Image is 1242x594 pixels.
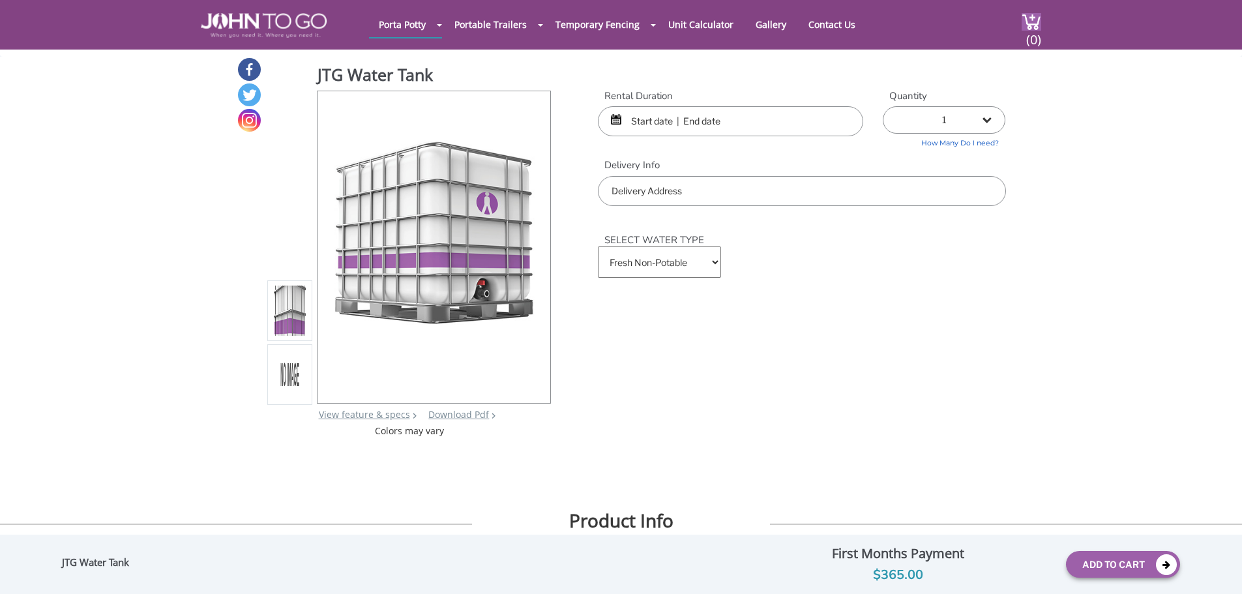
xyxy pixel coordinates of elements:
[238,58,261,81] a: Facebook
[1022,13,1041,31] img: cart a
[413,413,417,419] img: right arrow icon
[740,565,1056,586] div: $365.00
[598,219,1005,247] h3: SELECT WATER TYPE
[327,91,541,398] img: Product
[445,12,537,37] a: Portable Trailers
[598,89,863,103] label: Rental Duration
[1066,551,1180,578] button: Add To Cart
[319,408,410,421] a: View feature & specs
[598,176,1005,206] input: Delivery Address
[62,556,136,573] div: JTG Water Tank
[598,158,1005,172] label: Delivery Info
[546,12,649,37] a: Temporary Fencing
[492,413,495,419] img: chevron.png
[428,408,489,421] a: Download Pdf
[746,12,796,37] a: Gallery
[273,157,308,464] img: Product
[318,63,552,89] h1: JTG Water Tank
[369,12,436,37] a: Porta Potty
[598,106,863,136] input: Start date | End date
[273,221,308,528] img: svg+xml;base64,PHN2ZyB4bWxucz0iaHR0cDovL3d3dy53My5vcmcvMjAwMC9zdmciIHdpZHRoPSIxNTAiIGhlaWdodD0iMT...
[238,83,261,106] a: Twitter
[740,542,1056,565] div: First Months Payment
[201,13,327,38] img: JOHN to go
[1026,20,1041,48] span: (0)
[238,109,261,132] a: Instagram
[267,424,552,438] div: Colors may vary
[658,12,743,37] a: Unit Calculator
[883,134,1005,149] a: How Many Do I need?
[799,12,865,37] a: Contact Us
[883,89,1005,103] label: Quantity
